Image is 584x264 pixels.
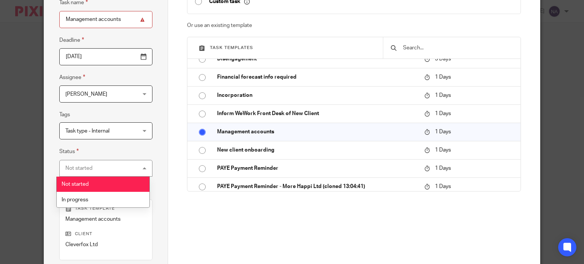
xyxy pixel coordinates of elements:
[187,22,521,29] p: Or use an existing template
[59,73,85,82] label: Assignee
[435,111,451,116] span: 1 Days
[217,164,417,172] p: PAYE Payment Reminder
[65,231,146,237] p: Client
[217,110,417,117] p: Inform WeWork Front Desk of New Client
[65,166,92,171] div: Not started
[59,111,70,119] label: Tags
[217,128,417,136] p: Management accounts
[62,197,88,202] span: In progress
[59,11,152,28] input: Task name
[435,147,451,153] span: 1 Days
[435,74,451,80] span: 1 Days
[435,184,451,189] span: 1 Days
[59,36,84,44] label: Deadline
[217,73,417,81] p: Financial forecast info required
[65,92,107,97] span: [PERSON_NAME]
[65,241,146,248] p: Cleverfox Ltd
[65,128,109,134] span: Task type - Internal
[217,146,417,154] p: New client onboarding
[210,46,253,50] span: Task templates
[217,183,417,190] p: PAYE Payment Reminder - More Happi Ltd (cloned 13:04:41)
[435,56,451,62] span: 3 Days
[435,129,451,134] span: 1 Days
[62,182,89,187] span: Not started
[65,206,146,212] p: Task template
[402,44,513,52] input: Search...
[217,55,417,63] p: Disengagement
[435,93,451,98] span: 1 Days
[217,92,417,99] p: Incorporation
[435,166,451,171] span: 1 Days
[65,215,146,223] p: Management accounts
[59,48,152,65] input: Use the arrow keys to pick a date
[59,147,79,156] label: Status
